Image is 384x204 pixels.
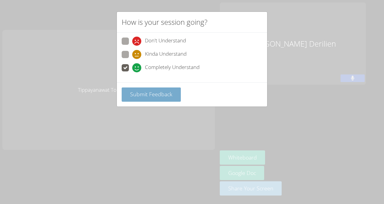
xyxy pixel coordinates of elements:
[122,17,207,28] h2: How is your session going?
[145,50,187,59] span: Kinda Understand
[145,63,200,72] span: Completely Understand
[145,37,186,46] span: Don't Understand
[130,90,172,98] span: Submit Feedback
[122,87,181,102] button: Submit Feedback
